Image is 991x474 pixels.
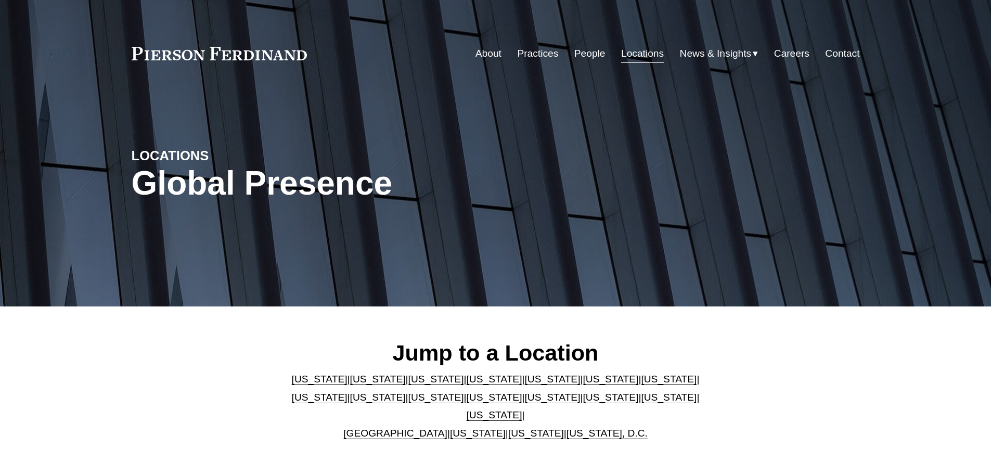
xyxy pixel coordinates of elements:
h1: Global Presence [132,164,617,202]
a: [US_STATE] [583,374,638,385]
a: Careers [774,44,809,63]
a: [US_STATE], D.C. [567,428,648,439]
a: [US_STATE] [408,374,464,385]
p: | | | | | | | | | | | | | | | | | | [283,370,708,442]
a: [US_STATE] [408,392,464,403]
a: [US_STATE] [583,392,638,403]
a: [US_STATE] [524,392,580,403]
a: People [574,44,606,63]
a: [US_STATE] [350,374,406,385]
a: [GEOGRAPHIC_DATA] [343,428,447,439]
a: [US_STATE] [350,392,406,403]
a: Contact [825,44,859,63]
h2: Jump to a Location [283,339,708,366]
a: [US_STATE] [508,428,564,439]
a: [US_STATE] [467,374,522,385]
a: folder dropdown [680,44,758,63]
a: [US_STATE] [467,409,522,420]
a: About [475,44,501,63]
a: Practices [517,44,558,63]
h4: LOCATIONS [132,147,314,164]
a: [US_STATE] [450,428,506,439]
a: [US_STATE] [467,392,522,403]
span: News & Insights [680,45,752,63]
a: [US_STATE] [524,374,580,385]
a: [US_STATE] [641,374,697,385]
a: [US_STATE] [641,392,697,403]
a: [US_STATE] [292,374,348,385]
a: [US_STATE] [292,392,348,403]
a: Locations [621,44,664,63]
